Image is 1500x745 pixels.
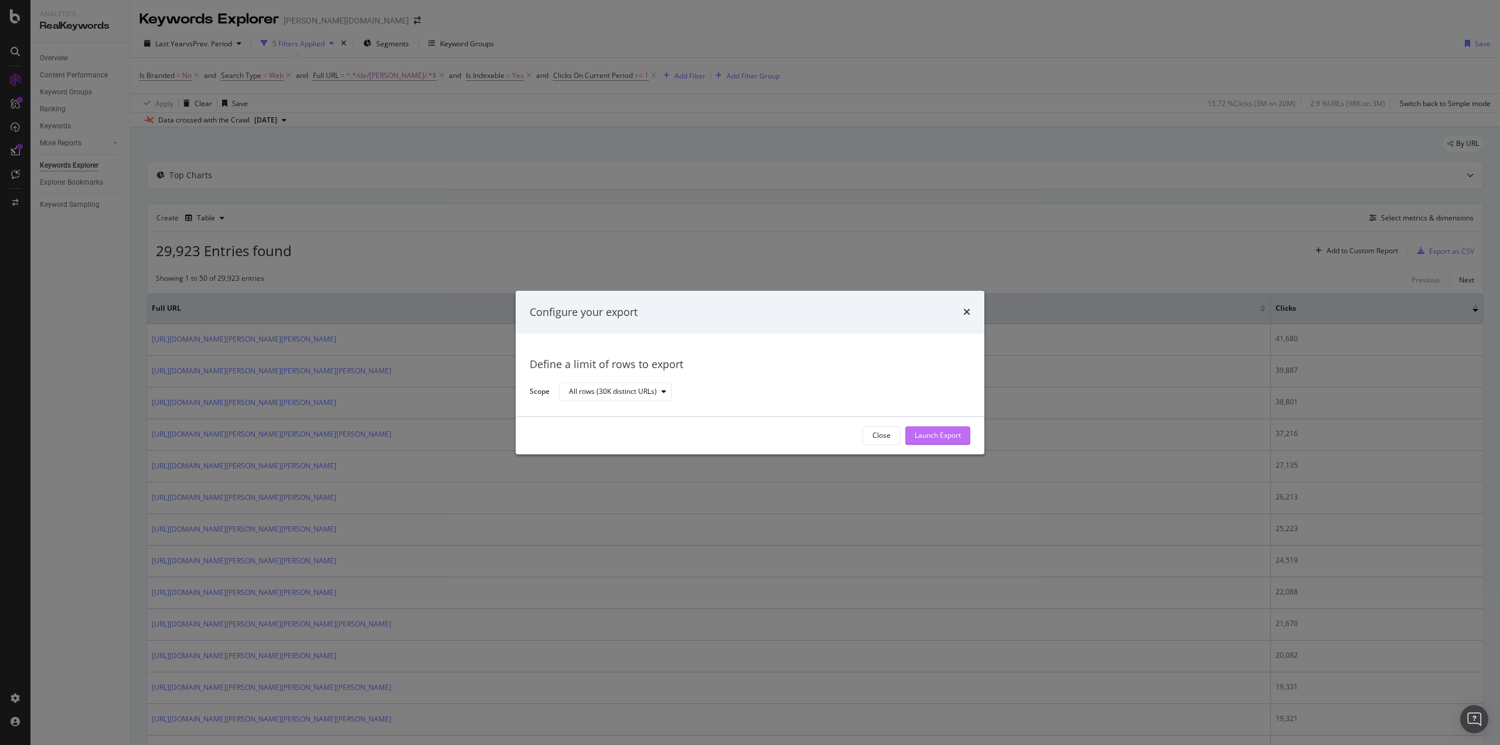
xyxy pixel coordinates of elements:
button: Close [862,426,901,445]
div: Configure your export [530,305,637,320]
div: Close [872,431,891,441]
button: Launch Export [905,426,970,445]
div: Open Intercom Messenger [1460,705,1488,733]
div: Launch Export [915,431,961,441]
div: All rows (30K distinct URLs) [569,389,657,396]
div: Define a limit of rows to export [530,358,970,373]
div: modal [516,291,984,454]
div: times [963,305,970,320]
label: Scope [530,386,550,399]
button: All rows (30K distinct URLs) [559,383,671,402]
